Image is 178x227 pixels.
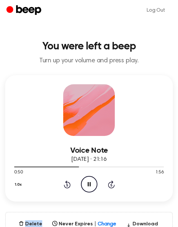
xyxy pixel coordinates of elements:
p: Turn up your volume and press play. [5,57,173,65]
span: 1:56 [155,169,164,176]
h1: You were left a beep [5,41,173,52]
h3: Voice Note [14,146,164,155]
button: 1.0x [14,179,24,190]
span: [DATE] · 21:16 [71,157,107,162]
a: Beep [6,4,43,17]
span: 0:50 [14,169,23,176]
a: Log Out [140,3,172,18]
